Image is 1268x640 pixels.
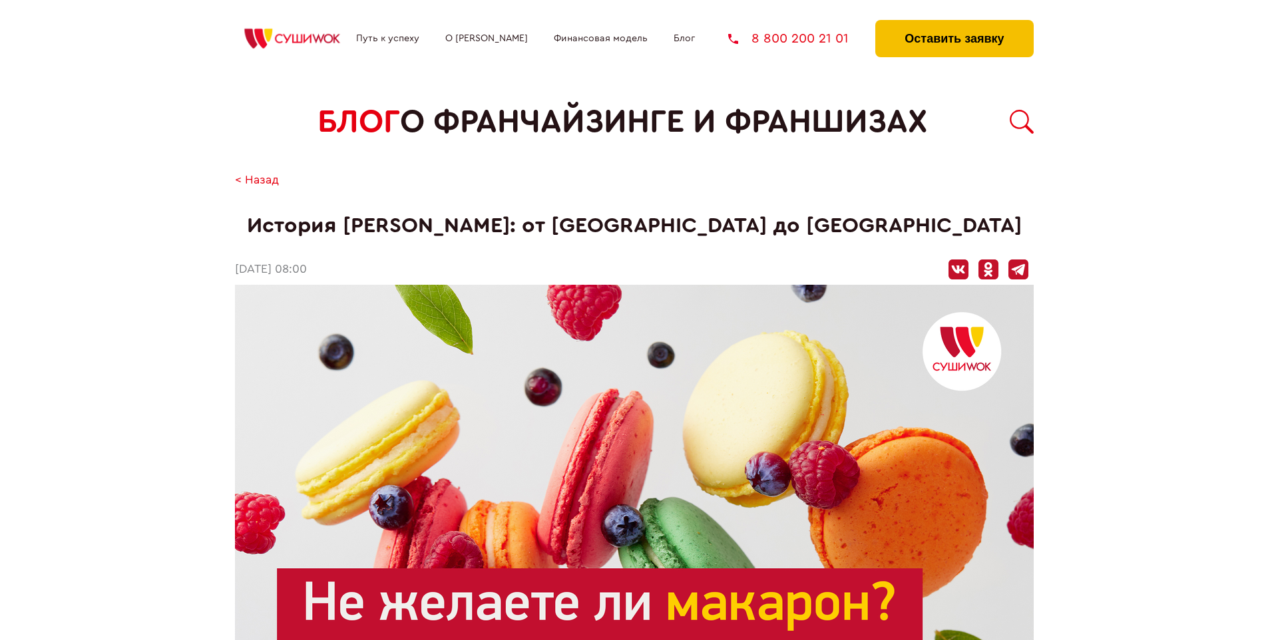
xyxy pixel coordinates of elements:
a: Финансовая модель [554,33,648,44]
a: Путь к успеху [356,33,419,44]
span: 8 800 200 21 01 [751,32,849,45]
time: [DATE] 08:00 [235,263,307,277]
a: О [PERSON_NAME] [445,33,528,44]
button: Оставить заявку [875,20,1033,57]
a: Блог [674,33,695,44]
a: 8 800 200 21 01 [728,32,849,45]
span: БЛОГ [317,104,400,140]
span: о франчайзинге и франшизах [400,104,927,140]
h1: История [PERSON_NAME]: от [GEOGRAPHIC_DATA] до [GEOGRAPHIC_DATA] [235,214,1034,238]
a: < Назад [235,174,279,188]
